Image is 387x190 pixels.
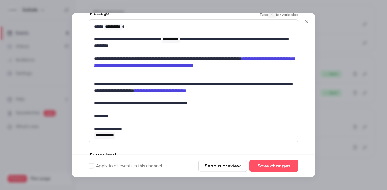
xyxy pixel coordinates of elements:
button: Close [301,16,313,28]
span: Type for variables [260,11,298,18]
button: Send a preview [198,160,247,172]
div: editor [89,20,298,142]
code: { [268,11,276,18]
label: Button label [89,153,116,159]
button: Save changes [249,160,298,172]
label: Message [89,11,109,17]
label: Apply to all events in this channel [89,163,162,169]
